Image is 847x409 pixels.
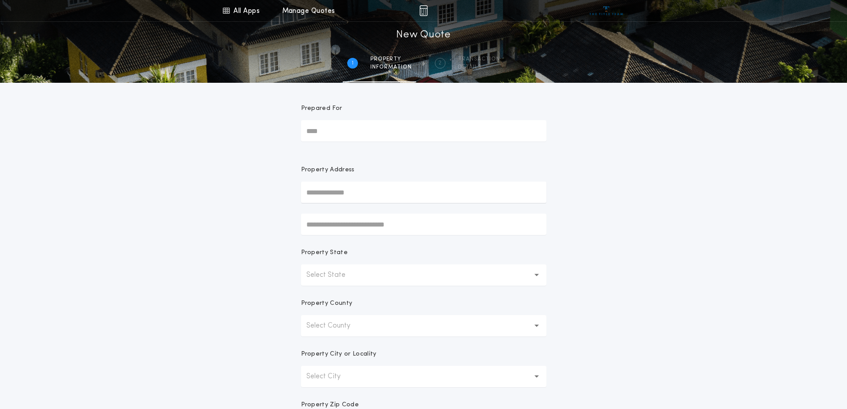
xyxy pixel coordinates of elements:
p: Property Address [301,166,546,174]
p: Property State [301,248,348,257]
p: Select County [306,320,365,331]
h1: New Quote [396,28,450,42]
h2: 2 [438,60,442,67]
span: Transaction [458,56,500,63]
span: information [370,64,412,71]
h2: 1 [352,60,353,67]
span: Property [370,56,412,63]
span: details [458,64,500,71]
p: Property City or Locality [301,350,377,359]
p: Select City [306,371,355,382]
img: vs-icon [590,6,623,15]
button: Select City [301,366,546,387]
button: Select County [301,315,546,336]
input: Prepared For [301,120,546,142]
p: Select State [306,270,360,280]
p: Property County [301,299,353,308]
button: Select State [301,264,546,286]
img: img [419,5,428,16]
p: Prepared For [301,104,342,113]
